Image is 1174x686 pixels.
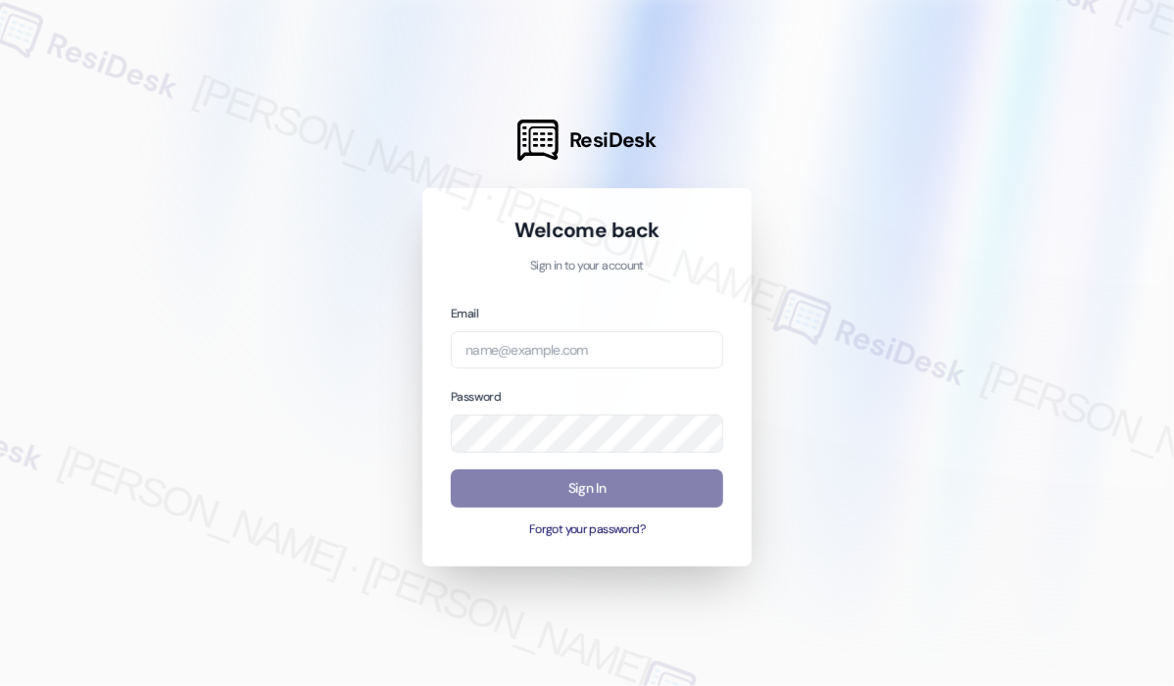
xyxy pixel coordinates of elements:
[517,120,559,161] img: ResiDesk Logo
[451,389,501,405] label: Password
[451,258,723,275] p: Sign in to your account
[451,331,723,369] input: name@example.com
[451,306,478,321] label: Email
[451,521,723,539] button: Forgot your password?
[451,469,723,508] button: Sign In
[569,126,657,154] span: ResiDesk
[451,217,723,244] h1: Welcome back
